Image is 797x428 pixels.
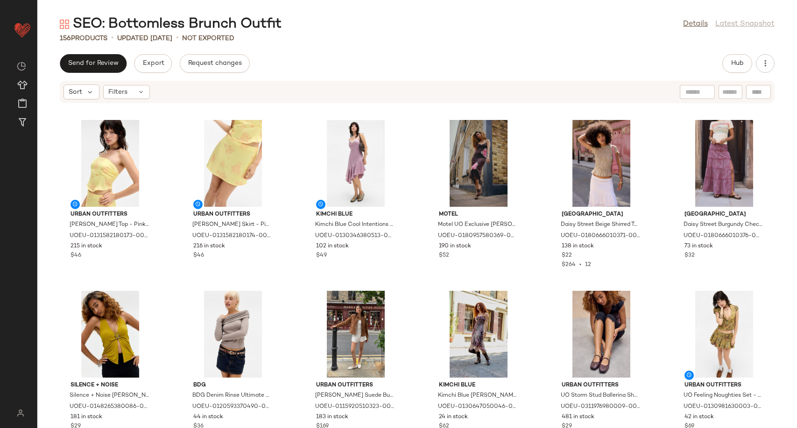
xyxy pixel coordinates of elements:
span: • [111,33,113,44]
button: Hub [722,54,752,73]
img: 0130647050046_059_a2 [431,291,526,378]
img: 0131582180173_066_a2 [63,120,157,207]
span: Send for Review [68,60,119,67]
span: UOEU-0115920510323-000-016 [315,403,395,411]
img: svg%3e [17,62,26,71]
p: Not Exported [182,34,234,43]
span: Silence + Noise [71,381,150,390]
span: UOEU-0180957580369-000-020 [438,232,517,240]
span: Request changes [188,60,242,67]
span: UOEU-0311976980009-000-259 [561,403,640,411]
img: 0180666010376_061_a2 [677,120,771,207]
span: Hub [731,60,744,67]
span: Sort [69,87,82,97]
span: UOEU-0120593370490-000-094 [192,403,272,411]
span: [GEOGRAPHIC_DATA] [684,210,764,219]
span: 215 in stock [71,242,102,251]
span: BDG [193,381,273,390]
span: Motel [439,210,518,219]
span: Urban Outfitters [193,210,273,219]
span: 24 in stock [439,413,468,421]
span: 481 in stock [562,413,594,421]
span: BDG Denim Rinse Ultimate Mini Skirt - Rinsed Denim M at Urban Outfitters [192,392,272,400]
img: 0115920510323_016_m [309,291,403,378]
span: Daisy Street Beige Shirred Top - Beige M at Urban Outfitters [561,221,640,229]
div: Products [60,34,107,43]
span: Urban Outfitters [316,381,395,390]
span: UOEU-0130647050046-000-059 [438,403,517,411]
span: 138 in stock [562,242,594,251]
img: svg%3e [60,20,69,29]
a: Details [683,19,708,30]
span: [PERSON_NAME] Suede Button-Up Jacket - Sand XL at Urban Outfitters [315,392,395,400]
span: Daisy Street Burgundy Check Maxi Skirt - Maroon S at Urban Outfitters [684,221,763,229]
img: svg%3e [11,409,29,417]
span: UO Storm Stud Ballerina Shoes UK 8 at Urban Outfitters [561,392,640,400]
span: $46 [193,252,204,260]
img: 0180957580369_020_a2 [431,120,526,207]
span: 73 in stock [684,242,713,251]
img: 0131582180174_066_a2 [186,120,280,207]
span: $46 [71,252,81,260]
span: UOEU-0130346380513-000-054 [315,232,395,240]
span: Export [142,60,164,67]
img: 0148265380086_035_a2 [63,291,157,378]
span: Urban Outfitters [562,381,641,390]
span: Motel UO Exclusive [PERSON_NAME] Dress - [PERSON_NAME] L at Urban Outfitters [438,221,517,229]
span: 42 in stock [684,413,714,421]
img: 0120593370490_094_a2 [186,291,280,378]
img: 0130346380513_054_a2 [309,120,403,207]
button: Send for Review [60,54,127,73]
span: 190 in stock [439,242,471,251]
span: 216 in stock [193,242,225,251]
span: Filters [108,87,127,97]
span: $52 [439,252,449,260]
span: [PERSON_NAME] Top - Pink XS at Urban Outfitters [70,221,149,229]
span: Urban Outfitters [71,210,150,219]
span: UO Feeling Noughties Set - Gold XS at Urban Outfitters [684,392,763,400]
img: 0311976980009_259_m [554,291,649,378]
span: 12 [585,262,591,268]
button: Export [134,54,172,73]
img: heart_red.DM2ytmEG.svg [13,21,32,39]
span: • [576,262,585,268]
span: $32 [684,252,695,260]
span: $264 [562,262,576,268]
span: UOEU-0180666010371-000-024 [561,232,640,240]
span: • [176,33,178,44]
span: Kimchi Blue [439,381,518,390]
span: Kimchi Blue [PERSON_NAME] Midi Dress - Purple XS at Urban Outfitters [438,392,517,400]
div: SEO: Bottomless Brunch Outfit [60,15,282,34]
span: $22 [562,252,572,260]
span: 183 in stock [316,413,348,421]
span: UOEU-0131582180174-000-066 [192,232,272,240]
span: Silence + Noise [PERSON_NAME] Halter Top - Chartreuse M at Urban Outfitters [70,392,149,400]
button: Request changes [180,54,250,73]
p: updated [DATE] [117,34,172,43]
span: [PERSON_NAME] Skirt - Pink XS at Urban Outfitters [192,221,272,229]
span: UOEU-0130981630003-000-070 [684,403,763,411]
span: Urban Outfitters [684,381,764,390]
span: 44 in stock [193,413,223,421]
span: Kimchi Blue [316,210,395,219]
img: 0180666010371_024_a2 [554,120,649,207]
span: 102 in stock [316,242,349,251]
span: [GEOGRAPHIC_DATA] [562,210,641,219]
span: 156 [60,35,71,42]
span: UOEU-0180666010376-000-061 [684,232,763,240]
img: 0130981630003_070_a2 [677,291,771,378]
span: UOEU-0131582180173-000-066 [70,232,149,240]
span: $49 [316,252,327,260]
span: 181 in stock [71,413,102,421]
span: Kimchi Blue Cool Intentions Midi Dress - Mauve L at Urban Outfitters [315,221,395,229]
span: UOEU-0148265380086-000-035 [70,403,149,411]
